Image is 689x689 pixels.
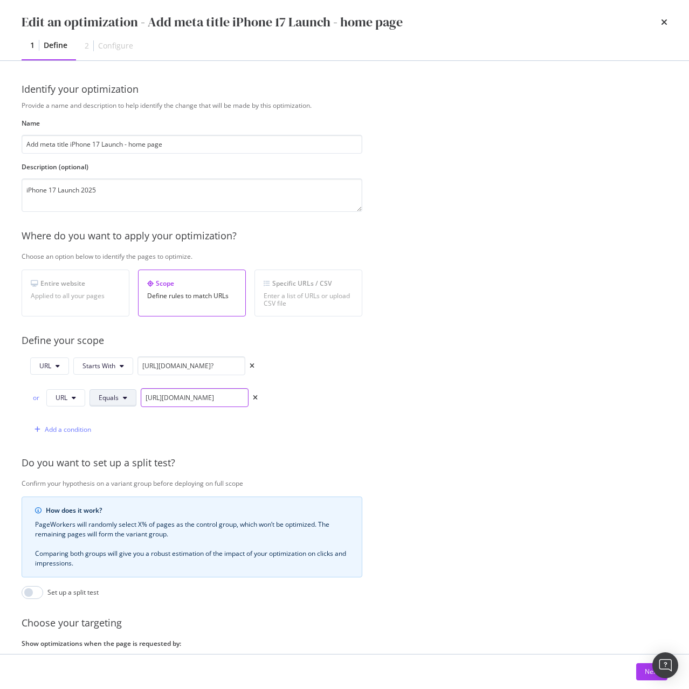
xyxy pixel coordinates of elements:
div: times [661,13,667,31]
button: Starts With [73,357,133,375]
span: URL [39,361,51,370]
div: Add a condition [45,425,91,434]
label: Name [22,119,362,128]
div: times [253,395,258,401]
button: URL [46,389,85,406]
div: Set up a split test [47,588,99,597]
button: URL [30,357,69,375]
div: 1 [30,40,35,51]
div: Configure [98,40,133,51]
div: Specific URLs / CSV [264,279,353,288]
input: Enter an optimization name to easily find it back [22,135,362,154]
div: Next [645,667,659,676]
button: Add a condition [30,421,91,438]
div: Applied to all your pages [31,292,120,300]
div: Scope [147,279,237,288]
div: times [250,363,254,369]
span: URL [56,393,67,402]
div: Open Intercom Messenger [652,652,678,678]
div: Edit an optimization - Add meta title iPhone 17 Launch - home page [22,13,403,31]
div: 2 [85,40,89,51]
label: Description (optional) [22,162,362,171]
div: or [30,393,42,402]
div: Define [44,40,67,51]
button: Equals [89,389,136,406]
div: Define rules to match URLs [147,292,237,300]
div: Identify your optimization [22,82,667,97]
button: Next [636,663,667,680]
label: Show optimizations when the page is requested by: [22,639,362,648]
div: Enter a list of URLs or upload CSV file [264,292,353,307]
span: Equals [99,393,119,402]
span: Starts With [82,361,115,370]
textarea: iPhone 17 Launch 2025 [22,178,362,212]
div: Entire website [31,279,120,288]
div: info banner [22,497,362,577]
div: PageWorkers will randomly select X% of pages as the control group, which won’t be optimized. The ... [35,520,349,568]
div: How does it work? [46,506,349,515]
